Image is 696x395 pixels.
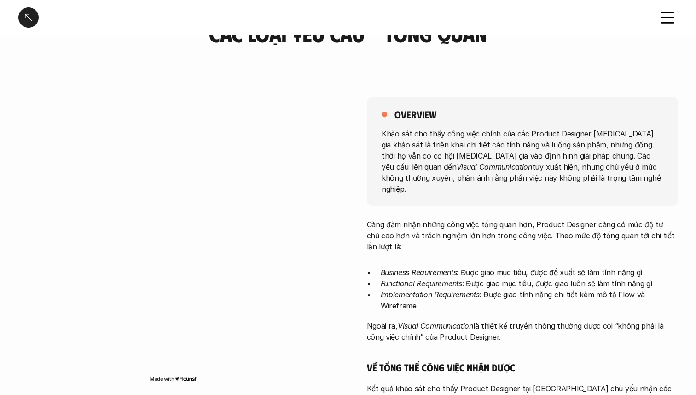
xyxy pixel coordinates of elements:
[150,375,198,383] img: Made with Flourish
[381,278,678,289] p: : Được giao mục tiêu, được giao luôn sẽ làm tính năng gì
[381,279,462,288] em: Functional Requirements
[367,219,678,252] p: Càng đảm nhận những công việc tổng quan hơn, Product Designer càng có mức độ tự chủ cao hơn và tr...
[381,267,678,278] p: : Được giao mục tiêu, được đề xuất sẽ làm tính năng gì
[367,320,678,342] p: Ngoài ra, là thiết kế truyền thông thường được coi “không phải là công việc chính” của Product De...
[381,289,678,311] p: : Được giao tính năng chi tiết kèm mô tả Flow và Wireframe
[398,321,473,330] em: Visual Communication
[382,128,663,194] p: Khảo sát cho thấy công việc chính của các Product Designer [MEDICAL_DATA] gia khảo sát là triển k...
[367,361,678,374] h5: Về tổng thể công việc nhận được
[394,108,436,121] h5: overview
[18,97,330,373] iframe: Interactive or visual content
[456,162,532,171] em: Visual Communication
[381,268,457,277] em: Business Requirements
[381,290,480,299] em: Implementation Requirements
